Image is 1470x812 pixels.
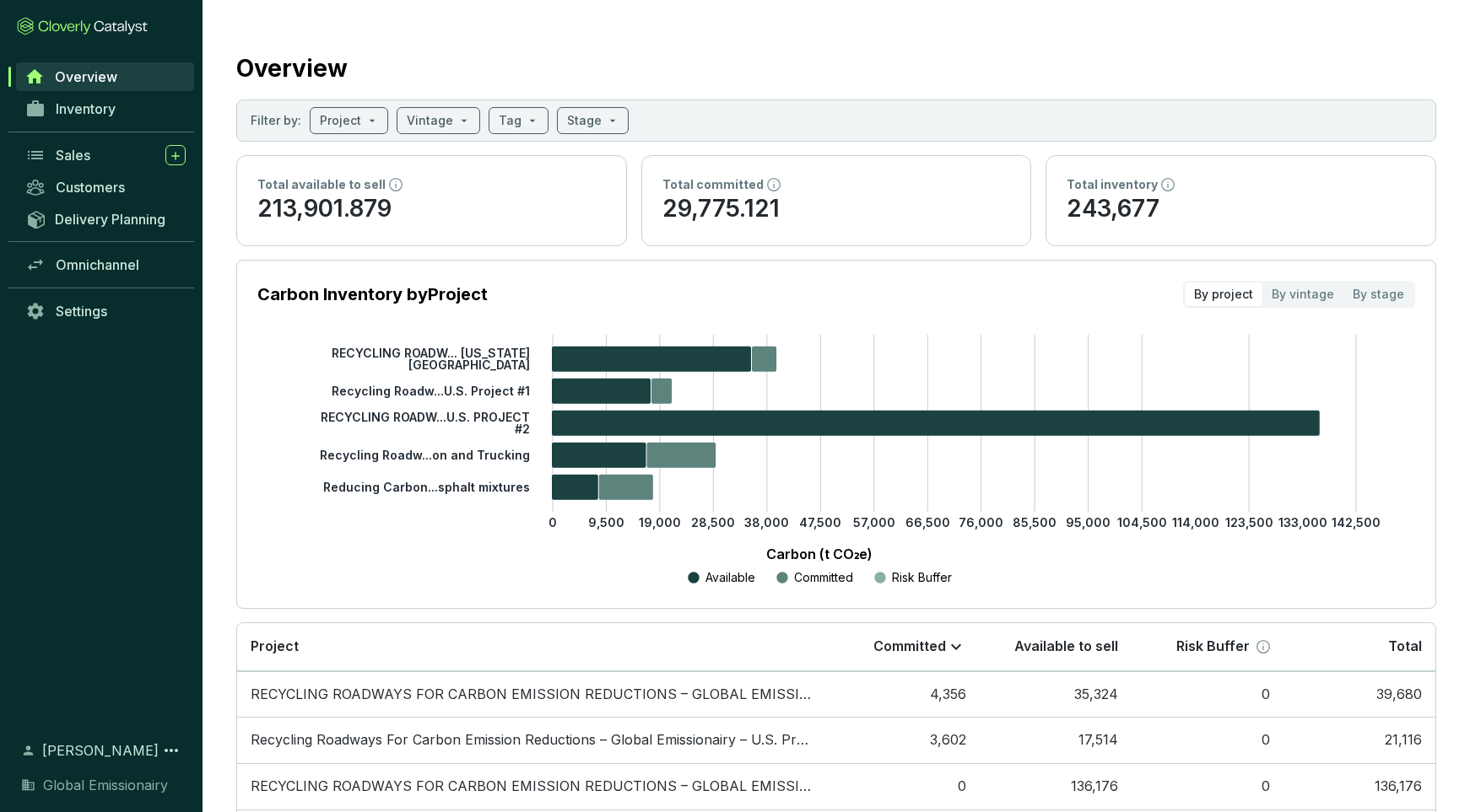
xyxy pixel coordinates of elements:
[332,346,530,360] tspan: RECYCLING ROADW... [US_STATE]
[1067,176,1158,193] p: Total inventory
[43,775,168,795] span: Global Emissionairy
[662,193,1011,225] p: 29,775.121
[980,623,1132,671] th: Available to sell
[332,384,530,398] tspan: Recycling Roadw...U.S. Project #1
[257,193,606,225] p: 213,901.879
[588,515,624,530] tspan: 9,500
[17,297,194,325] a: Settings
[16,62,194,91] a: Overview
[828,671,980,718] td: 4,356
[1278,515,1327,530] tspan: 133,000
[1343,282,1413,306] div: By stage
[980,717,1132,763] td: 17,514
[1284,671,1435,718] td: 39,680
[1284,763,1435,809] td: 136,176
[236,51,348,86] h2: Overview
[17,94,194,123] a: Inventory
[1185,282,1262,306] div: By project
[892,569,952,586] p: Risk Buffer
[237,623,828,671] th: Project
[1132,717,1284,763] td: 0
[55,68,117,85] span: Overview
[515,422,530,436] tspan: #2
[1284,623,1435,671] th: Total
[1262,282,1343,306] div: By vintage
[639,515,681,530] tspan: 19,000
[323,480,530,494] tspan: Reducing Carbon...sphalt mixtures
[17,205,194,233] a: Delivery Planning
[853,515,895,530] tspan: 57,000
[56,256,139,273] span: Omnichannel
[1172,515,1219,530] tspan: 114,000
[873,637,946,656] p: Committed
[1284,717,1435,763] td: 21,116
[1132,763,1284,809] td: 0
[794,569,853,586] p: Committed
[321,410,530,424] tspan: RECYCLING ROADW...U.S. PROJECT
[549,515,557,530] tspan: 0
[56,179,125,196] span: Customers
[56,100,116,117] span: Inventory
[980,671,1132,718] td: 35,324
[705,569,755,586] p: Available
[1066,515,1111,530] tspan: 95,000
[55,211,165,228] span: Delivery Planning
[1183,281,1415,308] div: segmented control
[251,112,301,129] p: Filter by:
[959,515,1003,530] tspan: 76,000
[1176,637,1250,656] p: Risk Buffer
[799,515,841,530] tspan: 47,500
[237,717,828,763] td: Recycling Roadways For Carbon Emission Reductions – Global Emissionairy – U.S. Project #1
[828,763,980,809] td: 0
[905,515,950,530] tspan: 66,500
[56,147,90,164] span: Sales
[828,717,980,763] td: 3,602
[1332,515,1381,530] tspan: 142,500
[1132,671,1284,718] td: 0
[1067,193,1415,225] p: 243,677
[1225,515,1273,530] tspan: 123,500
[744,515,789,530] tspan: 38,000
[42,740,159,761] span: [PERSON_NAME]
[1117,515,1167,530] tspan: 104,500
[257,282,488,306] p: Carbon Inventory by Project
[1013,515,1057,530] tspan: 85,500
[56,303,107,320] span: Settings
[320,448,530,462] tspan: Recycling Roadw...on and Trucking
[237,671,828,718] td: RECYCLING ROADWAYS FOR CARBON EMISSION REDUCTIONS – GLOBAL EMISSIONAIRY – PROJECT CALIFORNIA USA
[17,250,194,279] a: Omnichannel
[662,176,764,193] p: Total committed
[17,173,194,202] a: Customers
[283,544,1356,564] p: Carbon (t CO₂e)
[237,763,828,809] td: RECYCLING ROADWAYS FOR CARBON EMISSION REDUCTIONS – GLOBAL EMISSIONAIRY – U.S. PROJECT #2
[408,358,530,372] tspan: [GEOGRAPHIC_DATA]
[17,141,194,169] a: Sales
[980,763,1132,809] td: 136,176
[691,515,735,530] tspan: 28,500
[257,176,386,193] p: Total available to sell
